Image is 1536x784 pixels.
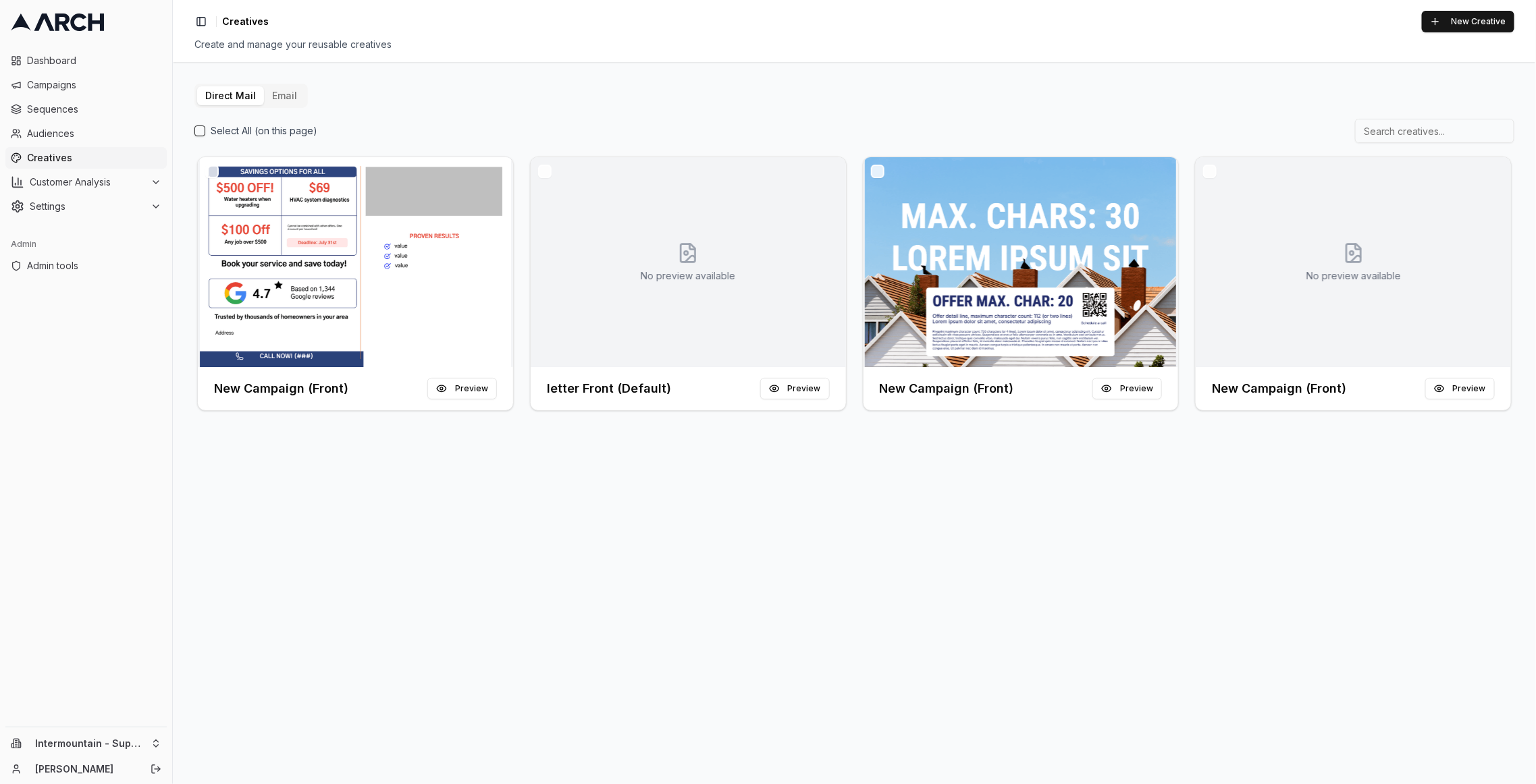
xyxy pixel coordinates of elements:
button: New Creative [1422,11,1514,32]
span: Admin tools [27,259,161,273]
a: Dashboard [5,50,167,72]
span: Campaigns [27,78,161,92]
a: [PERSON_NAME] [35,762,136,776]
p: No preview available [641,269,735,283]
button: Preview [1092,378,1162,399]
input: Search creatives... [1355,119,1514,143]
a: Admin tools [5,255,167,277]
span: Creatives [222,15,269,28]
a: Sequences [5,99,167,120]
button: Email [264,86,305,105]
span: Intermountain - Superior Water & Air [35,737,145,750]
div: Create and manage your reusable creatives [194,38,1514,51]
button: Direct Mail [197,86,264,105]
h3: New Campaign (Front) [214,379,348,398]
span: Creatives [27,151,161,165]
img: Front creative for New Campaign (Front) [864,157,1179,367]
button: Log out [147,760,165,779]
button: Settings [5,196,167,217]
a: Campaigns [5,74,167,96]
h3: letter Front (Default) [547,379,671,398]
span: Customer Analysis [30,175,145,189]
label: Select All (on this page) [211,124,317,138]
span: Settings [30,200,145,213]
a: Creatives [5,147,167,169]
button: Intermountain - Superior Water & Air [5,733,167,754]
a: Audiences [5,123,167,144]
button: Preview [427,378,497,399]
button: Preview [760,378,830,399]
nav: breadcrumb [222,15,269,28]
span: Audiences [27,127,161,140]
h3: New Campaign (Front) [1212,379,1346,398]
span: Dashboard [27,54,161,67]
span: Sequences [27,103,161,116]
button: Customer Analysis [5,171,167,193]
h3: New Campaign (Front) [880,379,1014,398]
svg: No creative preview [1343,242,1365,264]
img: Front creative for New Campaign (Front) [198,157,513,367]
button: Preview [1425,378,1495,399]
p: No preview available [1306,269,1401,283]
div: Admin [5,233,167,255]
svg: No creative preview [677,242,699,264]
